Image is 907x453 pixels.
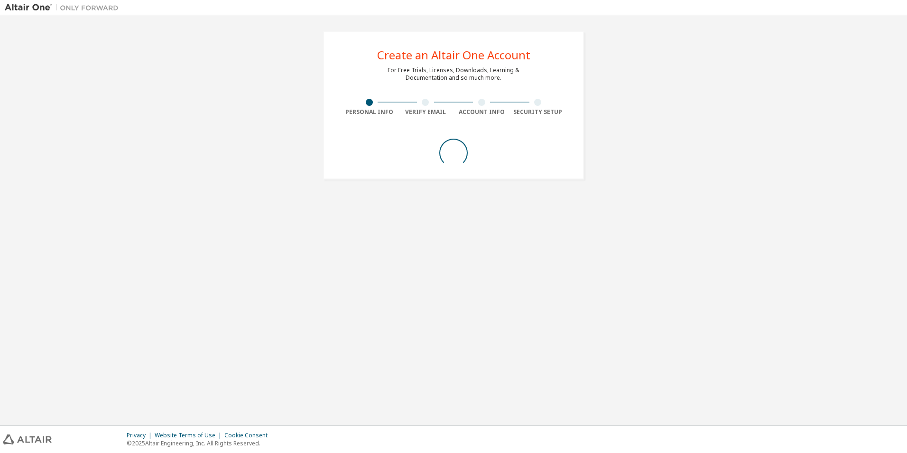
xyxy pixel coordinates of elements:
[5,3,123,12] img: Altair One
[155,432,224,439] div: Website Terms of Use
[3,434,52,444] img: altair_logo.svg
[127,432,155,439] div: Privacy
[377,49,530,61] div: Create an Altair One Account
[453,108,510,116] div: Account Info
[388,66,519,82] div: For Free Trials, Licenses, Downloads, Learning & Documentation and so much more.
[510,108,566,116] div: Security Setup
[398,108,454,116] div: Verify Email
[127,439,273,447] p: © 2025 Altair Engineering, Inc. All Rights Reserved.
[341,108,398,116] div: Personal Info
[224,432,273,439] div: Cookie Consent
